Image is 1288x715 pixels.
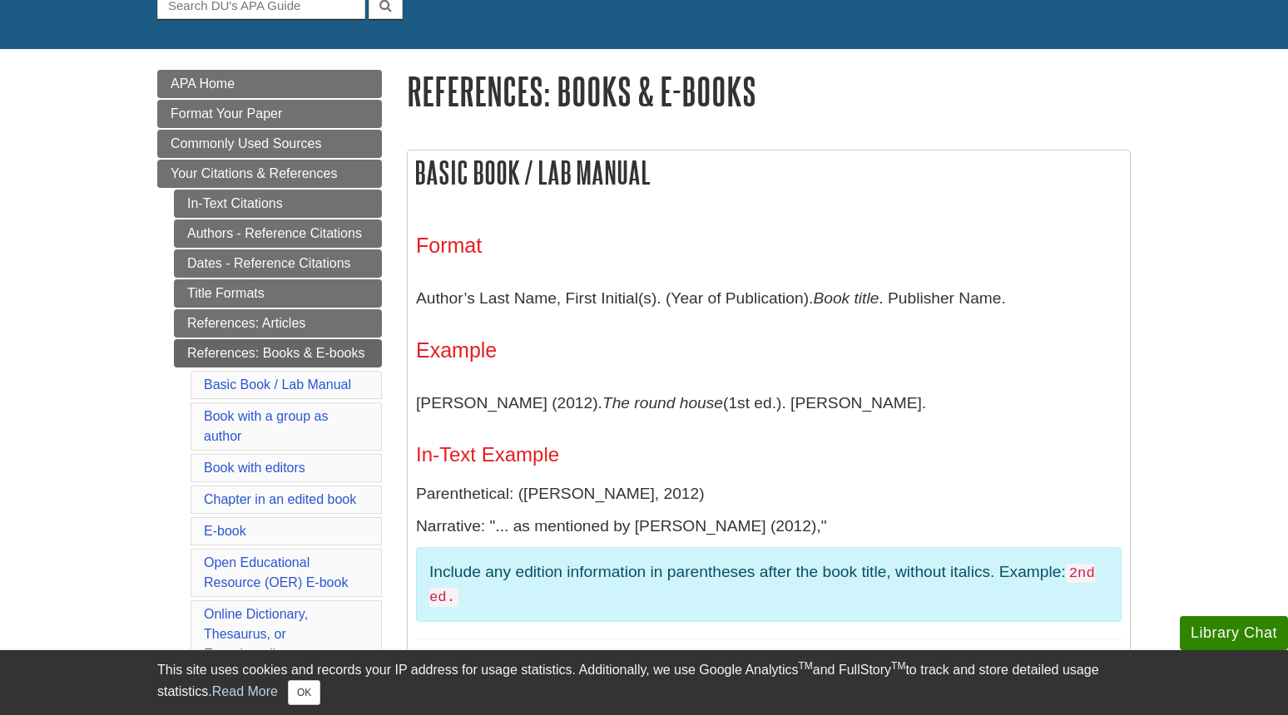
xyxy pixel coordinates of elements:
[174,219,382,248] a: Authors - Reference Citations
[204,492,356,506] a: Chapter in an edited book
[157,70,382,98] a: APA Home
[157,100,382,128] a: Format Your Paper
[204,377,351,392] a: Basic Book / Lab Manual
[157,130,382,158] a: Commonly Used Sources
[416,482,1122,506] p: Parenthetical: ([PERSON_NAME], 2012)
[1180,616,1288,650] button: Library Chat
[416,444,1122,466] h4: In-Text Example
[174,309,382,338] a: References: Articles
[157,160,382,188] a: Your Citations & References
[891,660,905,672] sup: TM
[204,555,348,589] a: Open Educational Resource (OER) E-book
[288,680,320,705] button: Close
[174,190,382,218] a: In-Text Citations
[174,279,382,308] a: Title Formats
[416,274,1122,323] p: Author’s Last Name, First Initial(s). (Year of Publication). . Publisher Name.
[204,524,246,538] a: E-book
[171,136,321,150] span: Commonly Used Sources
[408,150,1130,195] h2: Basic Book / Lab Manual
[171,76,235,91] span: APA Home
[798,660,812,672] sup: TM
[204,461,305,475] a: Book with editors
[602,394,723,412] i: The round house
[416,338,1122,362] h3: Example
[204,409,328,443] a: Book with a group as author
[429,560,1108,609] p: Include any edition information in parentheses after the book title, without italics. Example:
[204,607,308,661] a: Online Dictionary, Thesaurus, or Encyclopedia
[171,166,337,180] span: Your Citations & References
[174,339,382,367] a: References: Books & E-books
[212,684,278,698] a: Read More
[416,379,1122,427] p: [PERSON_NAME] (2012). (1st ed.). [PERSON_NAME].
[407,70,1131,112] h1: References: Books & E-books
[429,564,1095,607] code: 2nd ed.
[813,289,879,307] i: Book title
[416,234,1122,258] h3: Format
[416,515,1122,539] p: Narrative: "... as mentioned by [PERSON_NAME] (2012),"
[174,249,382,278] a: Dates - Reference Citations
[171,106,282,121] span: Format Your Paper
[157,660,1131,705] div: This site uses cookies and records your IP address for usage statistics. Additionally, we use Goo...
